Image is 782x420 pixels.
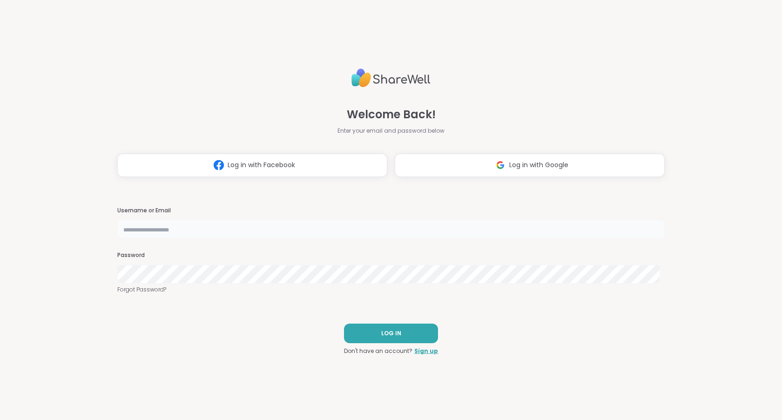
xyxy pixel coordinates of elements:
[347,106,436,123] span: Welcome Back!
[492,156,509,174] img: ShareWell Logomark
[210,156,228,174] img: ShareWell Logomark
[351,65,431,91] img: ShareWell Logo
[395,154,665,177] button: Log in with Google
[344,347,412,355] span: Don't have an account?
[414,347,438,355] a: Sign up
[228,160,295,170] span: Log in with Facebook
[117,251,665,259] h3: Password
[117,154,387,177] button: Log in with Facebook
[117,285,665,294] a: Forgot Password?
[344,324,438,343] button: LOG IN
[117,207,665,215] h3: Username or Email
[337,127,445,135] span: Enter your email and password below
[381,329,401,338] span: LOG IN
[509,160,568,170] span: Log in with Google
